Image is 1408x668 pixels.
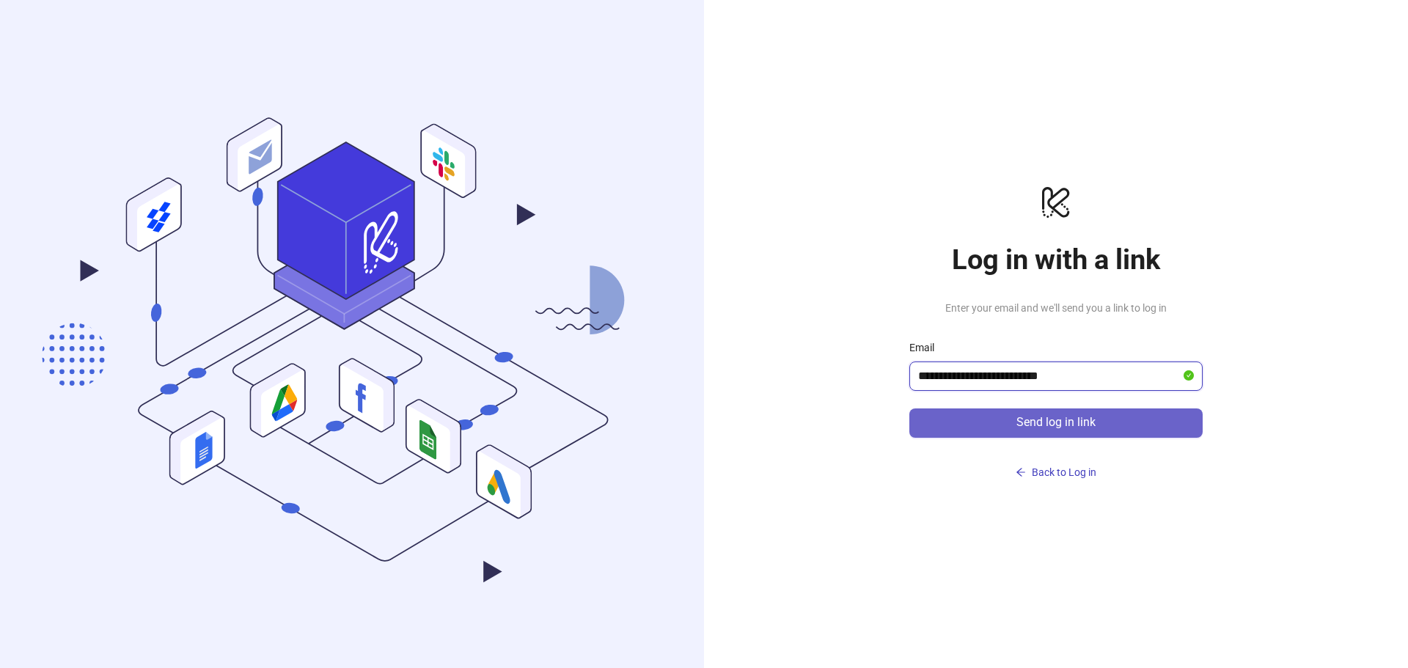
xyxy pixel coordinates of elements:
[909,438,1203,485] a: Back to Log in
[909,243,1203,276] h1: Log in with a link
[909,408,1203,438] button: Send log in link
[909,461,1203,485] button: Back to Log in
[909,300,1203,316] span: Enter your email and we'll send you a link to log in
[1016,467,1026,477] span: arrow-left
[909,339,944,356] label: Email
[918,367,1181,385] input: Email
[1032,466,1096,478] span: Back to Log in
[1016,416,1096,429] span: Send log in link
